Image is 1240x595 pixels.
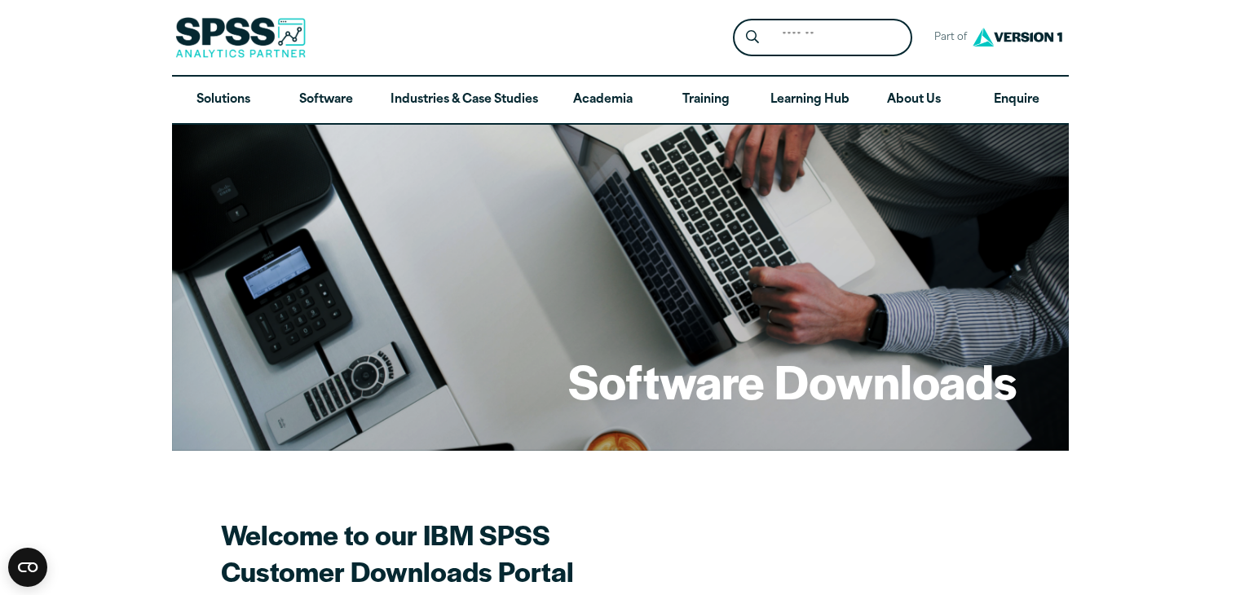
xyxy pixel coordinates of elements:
a: Industries & Case Studies [377,77,551,124]
svg: Search magnifying glass icon [746,30,759,44]
h2: Welcome to our IBM SPSS Customer Downloads Portal [221,516,792,589]
a: Learning Hub [757,77,863,124]
form: Site Header Search Form [733,19,912,57]
a: Training [654,77,757,124]
a: Academia [551,77,654,124]
a: Solutions [172,77,275,124]
a: Software [275,77,377,124]
h1: Software Downloads [568,349,1017,412]
button: Search magnifying glass icon [737,23,767,53]
button: Open CMP widget [8,548,47,587]
img: SPSS Analytics Partner [175,17,306,58]
span: Part of [925,26,969,50]
nav: Desktop version of site main menu [172,77,1069,124]
a: Enquire [965,77,1068,124]
a: About Us [863,77,965,124]
img: Version1 Logo [969,22,1066,52]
